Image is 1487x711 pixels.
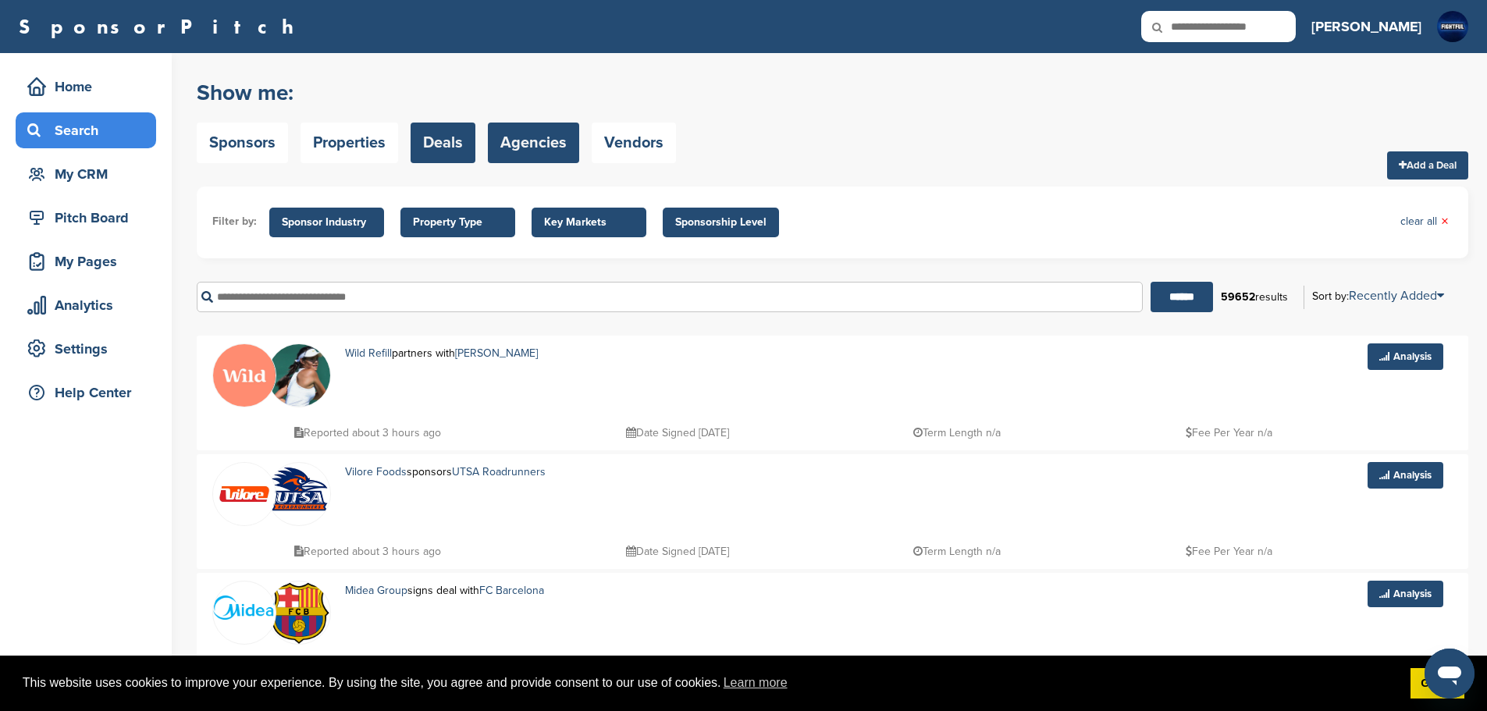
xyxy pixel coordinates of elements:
a: Analysis [1368,462,1443,489]
b: 59652 [1221,290,1255,304]
a: My Pages [16,244,156,279]
div: Analytics [23,291,156,319]
span: × [1441,213,1449,230]
a: Vendors [592,123,676,163]
img: Xmy2hx9i 400x400 [213,344,276,407]
a: Add a Deal [1387,151,1468,180]
p: Term Length n/a [913,542,1001,561]
p: Date Signed [DATE] [626,542,729,561]
a: SponsorPitch [19,16,304,37]
a: clear all× [1400,213,1449,230]
img: 330px raducanu wmq18 (16) (42834286534) [268,344,330,437]
a: Recently Added [1349,288,1444,304]
p: Reported about 3 hours ago [294,542,441,561]
div: results [1213,284,1296,311]
div: My Pages [23,247,156,276]
a: Sponsors [197,123,288,163]
a: Home [16,69,156,105]
img: Fightful [1437,11,1468,42]
a: Properties [301,123,398,163]
a: Deals [411,123,475,163]
span: Sponsorship Level [675,214,767,231]
span: Property Type [413,214,503,231]
a: Analytics [16,287,156,323]
a: dismiss cookie message [1411,668,1464,699]
a: Vilore Foods [345,465,407,478]
h3: [PERSON_NAME] [1311,16,1421,37]
a: Wild Refill [345,347,392,360]
img: Group 246 [213,463,276,525]
img: 200px midea.svg [213,595,276,620]
a: Settings [16,331,156,367]
div: Pitch Board [23,204,156,232]
span: Key Markets [544,214,634,231]
div: Help Center [23,379,156,407]
a: FC Barcelona [479,584,544,597]
a: Midea Group [345,584,407,597]
a: Help Center [16,375,156,411]
a: learn more about cookies [721,671,790,695]
p: Fee Per Year n/a [1186,423,1272,443]
div: Settings [23,335,156,363]
a: My CRM [16,156,156,192]
iframe: Button to launch messaging window [1425,649,1475,699]
li: Filter by: [212,213,257,230]
div: Home [23,73,156,101]
a: Analysis [1368,581,1443,607]
span: This website uses cookies to improve your experience. By using the site, you agree and provide co... [23,671,1398,695]
div: Sort by: [1312,290,1444,302]
p: Fee Per Year n/a [1186,542,1272,561]
a: [PERSON_NAME] [455,347,538,360]
p: sponsors [345,462,610,482]
img: Open uri20141112 64162 1yeofb6?1415809477 [268,581,330,645]
p: Term Length n/a [913,423,1001,443]
div: My CRM [23,160,156,188]
a: UTSA Roadrunners [452,465,546,478]
h2: Show me: [197,79,676,107]
img: Open uri20141112 64162 1eu47ya?1415809040 [268,464,330,514]
p: Reported about 3 hours ago [294,423,441,443]
p: signs deal with [345,581,607,600]
a: Search [16,112,156,148]
a: Pitch Board [16,200,156,236]
a: [PERSON_NAME] [1311,9,1421,44]
p: Date Signed [DATE] [626,423,729,443]
span: Sponsor Industry [282,214,372,231]
p: partners with [345,343,599,363]
a: Agencies [488,123,579,163]
a: Analysis [1368,343,1443,370]
div: Search [23,116,156,144]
